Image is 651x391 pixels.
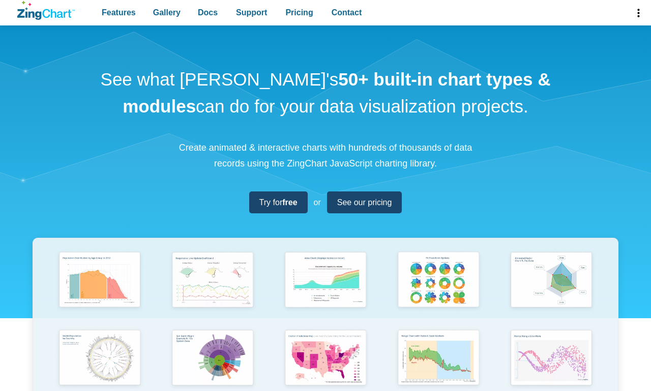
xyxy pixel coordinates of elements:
[259,195,298,209] span: Try for
[249,191,308,213] a: Try forfree
[156,248,269,326] a: Responsive Live Update Dashboard
[54,326,145,391] img: World Population by Country
[337,195,392,209] span: See our pricing
[280,326,371,391] img: Election Predictions Map
[153,6,181,19] span: Gallery
[506,248,597,313] img: Animated Radar Chart ft. Pet Data
[54,248,145,313] img: Population Distribution by Age Group in 2052
[167,248,258,313] img: Responsive Live Update Dashboard
[123,69,550,116] strong: 50+ built-in chart types & modules
[506,326,597,391] img: Points Along a Sine Wave
[236,6,267,19] span: Support
[327,191,402,213] a: See our pricing
[167,326,258,390] img: Sun Burst Plugin Example ft. File System Data
[280,248,371,313] img: Area Chart (Displays Nodes on Hover)
[382,248,495,326] a: Pie Transform Options
[173,140,478,171] p: Create animated & interactive charts with hundreds of thousands of data records using the ZingCha...
[314,195,321,209] span: or
[332,6,362,19] span: Contact
[43,248,156,326] a: Population Distribution by Age Group in 2052
[495,248,608,326] a: Animated Radar Chart ft. Pet Data
[97,66,554,120] h1: See what [PERSON_NAME]'s can do for your data visualization projects.
[198,6,218,19] span: Docs
[393,326,484,391] img: Range Chart with Rultes & Scale Markers
[17,1,75,20] a: ZingChart Logo. Click to return to the homepage
[393,248,484,313] img: Pie Transform Options
[269,248,382,326] a: Area Chart (Displays Nodes on Hover)
[285,6,313,19] span: Pricing
[282,198,297,207] strong: free
[102,6,136,19] span: Features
